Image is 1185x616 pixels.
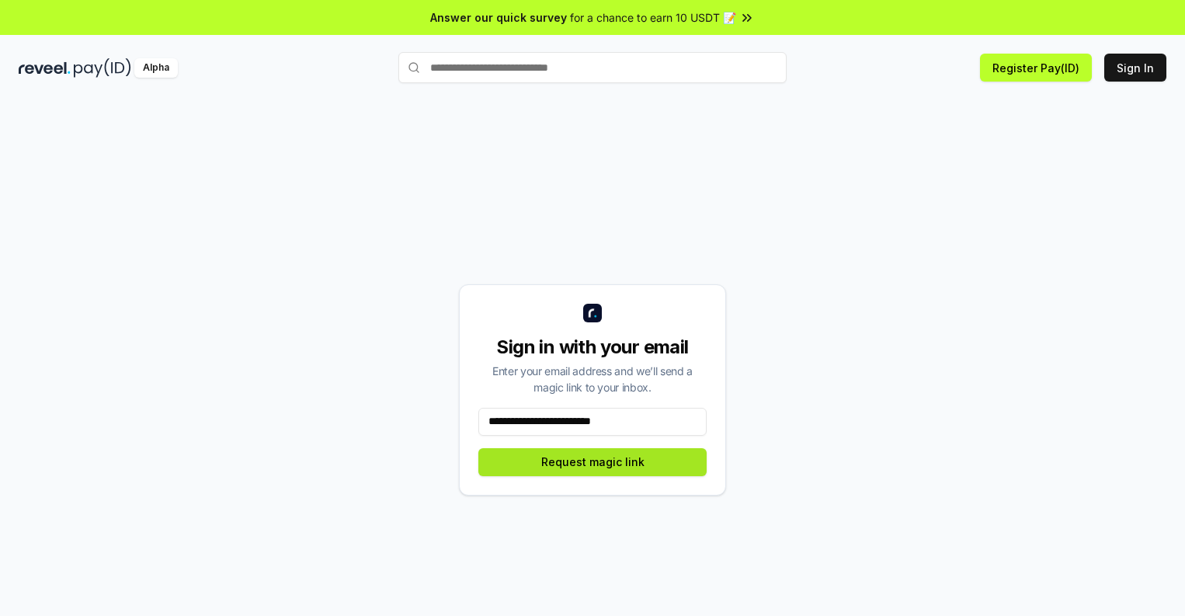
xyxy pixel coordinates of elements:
img: logo_small [583,304,602,322]
div: Enter your email address and we’ll send a magic link to your inbox. [478,363,707,395]
span: Answer our quick survey [430,9,567,26]
img: pay_id [74,58,131,78]
button: Sign In [1104,54,1166,82]
button: Request magic link [478,448,707,476]
span: for a chance to earn 10 USDT 📝 [570,9,736,26]
div: Sign in with your email [478,335,707,360]
button: Register Pay(ID) [980,54,1092,82]
img: reveel_dark [19,58,71,78]
div: Alpha [134,58,178,78]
